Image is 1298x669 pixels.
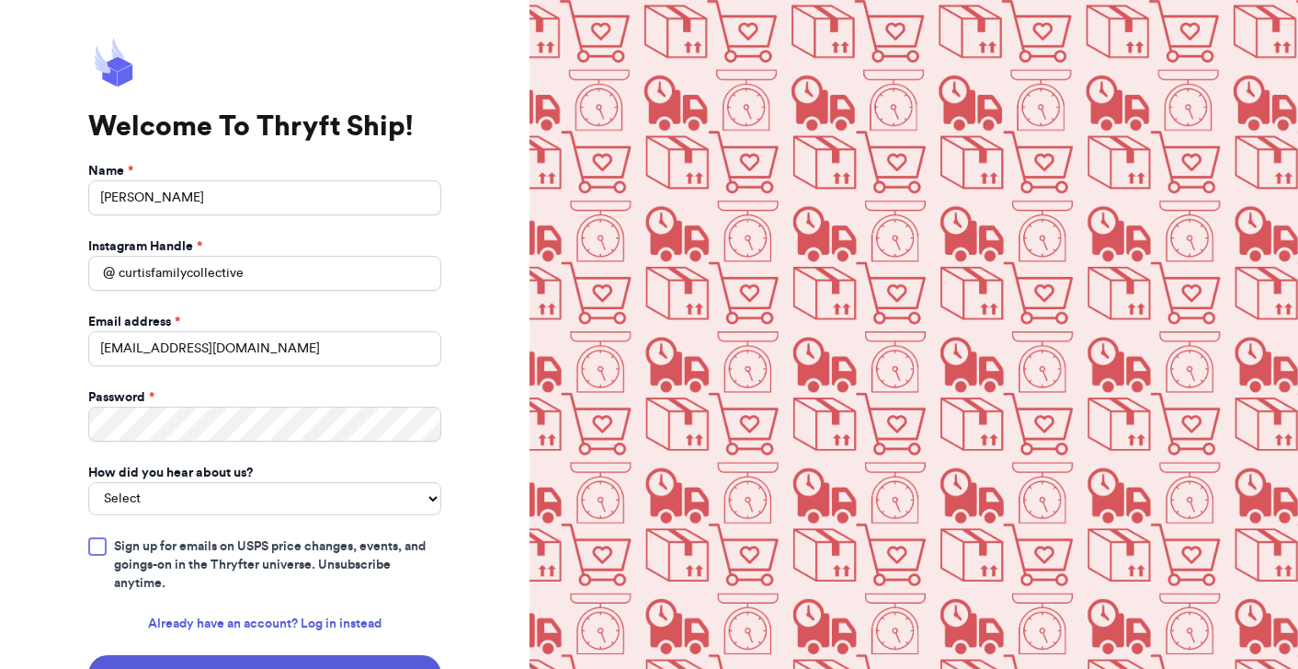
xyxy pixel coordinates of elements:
label: Email address [88,313,180,331]
label: Name [88,162,133,180]
div: @ [88,256,115,291]
a: Already have an account? Log in instead [148,615,381,633]
label: How did you hear about us? [88,464,253,482]
label: Password [88,388,154,407]
h1: Welcome To Thryft Ship! [88,110,441,144]
label: Instagram Handle [88,237,202,256]
span: Sign up for emails on USPS price changes, events, and goings-on in the Thryfter universe. Unsubsc... [114,537,441,593]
